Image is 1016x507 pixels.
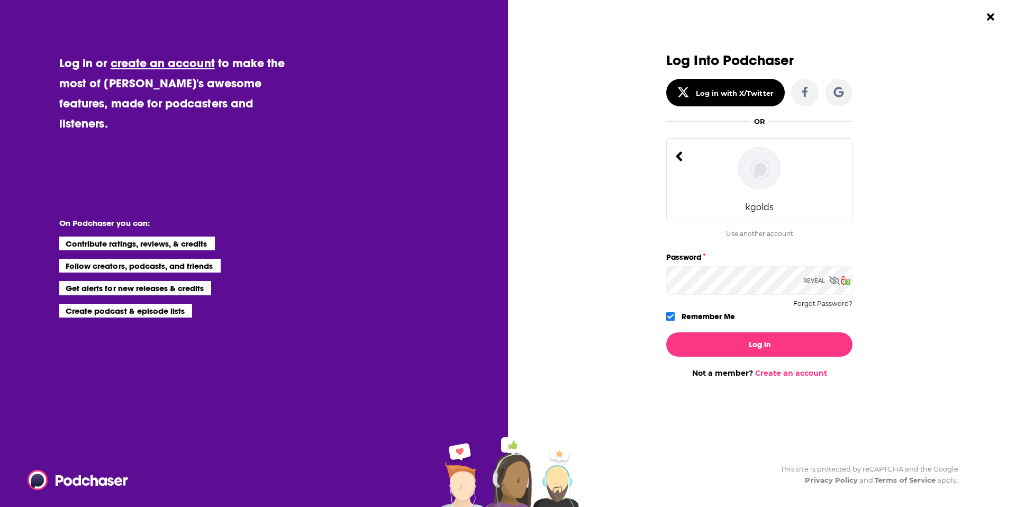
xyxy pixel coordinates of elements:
[59,259,221,273] li: Follow creators, podcasts, and friends
[28,470,121,490] a: Podchaser - Follow, Share and Rate Podcasts
[682,310,735,323] label: Remember Me
[754,117,765,125] div: OR
[666,368,852,378] div: Not a member?
[745,202,774,212] div: kgolds
[59,218,271,228] li: On Podchaser you can:
[666,332,852,357] button: Log In
[793,300,852,307] button: Forgot Password?
[59,304,192,318] li: Create podcast & episode lists
[696,89,774,97] div: Log in with X/Twitter
[28,470,129,490] img: Podchaser - Follow, Share and Rate Podcasts
[111,56,215,70] a: create an account
[803,266,840,295] div: Reveal
[59,237,215,250] li: Contribute ratings, reviews, & credits
[666,230,852,238] div: Use another account
[666,53,852,68] h3: Log Into Podchaser
[755,368,827,378] a: Create an account
[772,464,958,486] div: This site is protected by reCAPTCHA and the Google and apply.
[981,7,1001,27] button: Close Button
[666,79,785,106] button: Log in with X/Twitter
[738,147,781,189] img: kgolds
[59,281,211,295] li: Get alerts for new releases & credits
[666,250,852,264] label: Password
[805,476,858,484] a: Privacy Policy
[875,476,936,484] a: Terms of Service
